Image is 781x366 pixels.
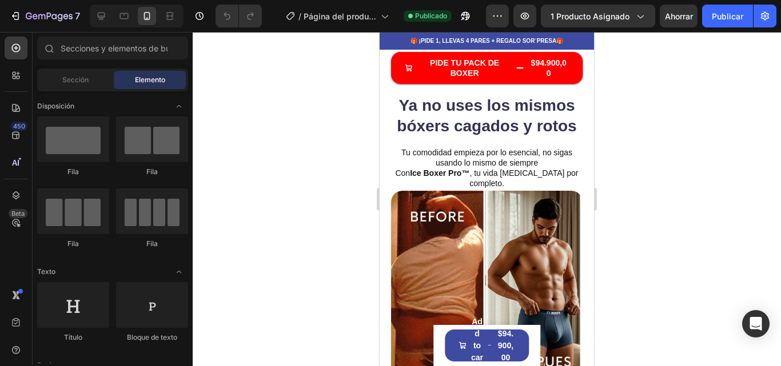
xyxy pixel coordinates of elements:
p: 🎁 ¡PIDE 1, LLEVAS 4 PARES + REGALO SOR´PRESA🎁 [1,5,213,13]
font: Página del producto - [DATE] 05:41:20 [304,11,376,45]
button: 7 [5,5,85,27]
p: Con , tu vida [MEDICAL_DATA] por completo. [13,136,202,156]
font: Publicado [415,11,447,20]
button: Publicar [702,5,753,27]
div: Add to cart [91,284,104,344]
span: Abrir palanca [170,97,188,115]
font: Ahorrar [665,11,693,21]
font: Fila [67,239,79,248]
font: 1 producto asignado [551,11,629,21]
font: Título [64,333,82,341]
strong: Ice Boxer Pro™ [30,136,90,146]
font: Elemento [135,75,165,84]
div: Deshacer/Rehacer [216,5,262,27]
font: Fila [67,167,79,176]
font: 450 [13,122,25,130]
div: Abrir Intercom Messenger [742,310,770,337]
iframe: Área de diseño [380,32,594,366]
font: Texto [37,267,55,276]
button: PIDE TU PACK DE BOXER [11,20,203,52]
div: $94.900,00 [149,25,189,47]
font: Fila [146,239,158,248]
font: Beta [11,210,25,218]
button: 1 producto asignado [541,5,655,27]
input: Secciones y elementos de búsqueda [37,37,188,59]
font: Sección [62,75,89,84]
font: Publicar [712,11,743,21]
button: Ahorrar [660,5,698,27]
div: $94.900,00 [117,295,136,333]
font: Fila [146,167,158,176]
font: Disposición [37,102,74,110]
font: 7 [75,10,80,22]
font: / [298,11,301,21]
img: gempages_584416421358862936-df08cf17-d7ad-44cb-af76-f1f18af78dae.png [11,159,203,350]
span: Abrir palanca [170,263,188,281]
div: PIDE TU PACK DE BOXER [38,26,132,46]
p: Tu comodidad empieza por lo esencial, no sigas usando lo mismo de siempre [13,115,202,136]
strong: Ya no uses los mismos bóxers cagados y rotos [17,65,197,103]
font: Bloque de texto [127,333,177,341]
